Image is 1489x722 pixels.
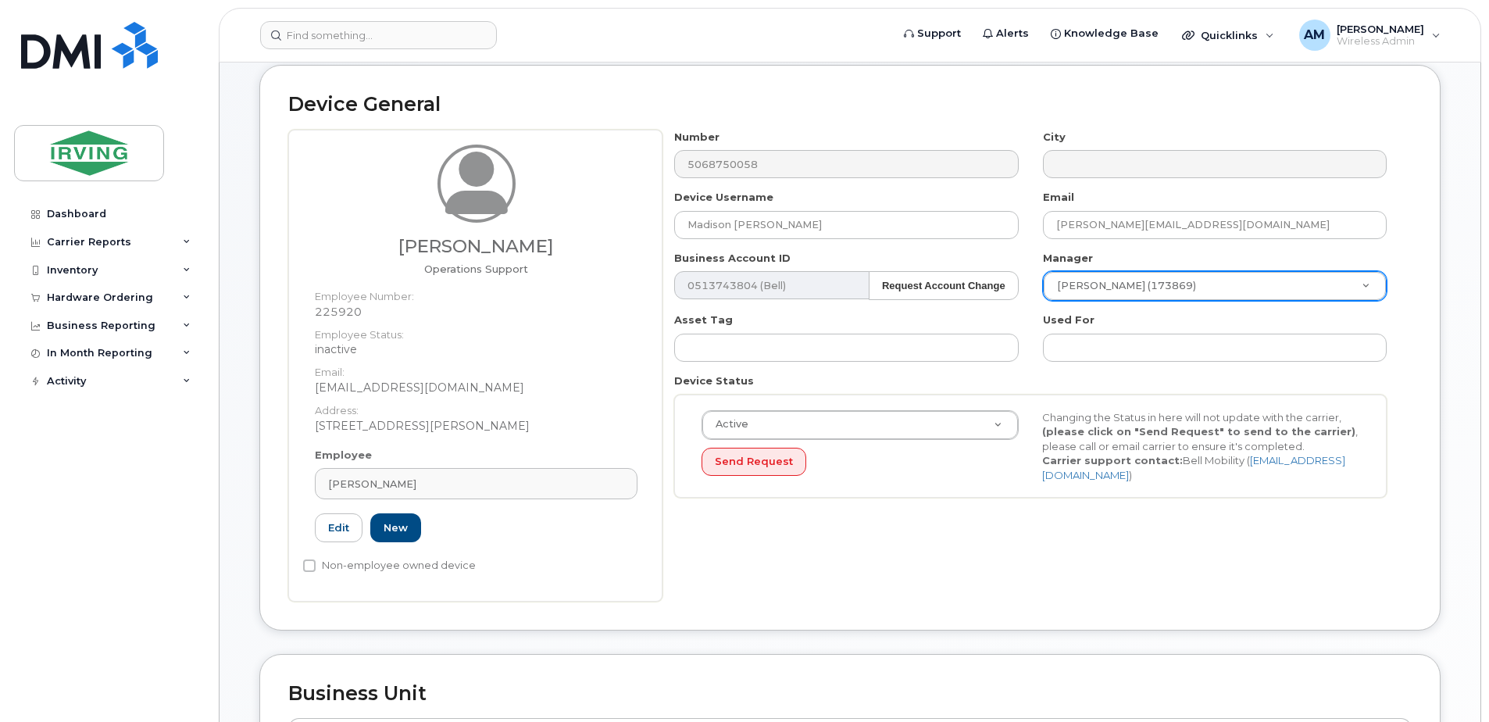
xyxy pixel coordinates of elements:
span: Support [917,26,961,41]
h2: Business Unit [288,683,1412,705]
dd: [STREET_ADDRESS][PERSON_NAME] [315,418,637,434]
input: Find something... [260,21,497,49]
a: Edit [315,513,362,542]
div: Changing the Status in here will not update with the carrier, , please call or email carrier to e... [1030,410,1371,483]
a: Knowledge Base [1040,18,1169,49]
dt: Address: [315,395,637,418]
span: [PERSON_NAME] [328,477,416,491]
h3: [PERSON_NAME] [315,237,637,256]
button: Request Account Change [869,271,1019,300]
span: [PERSON_NAME] (173869) [1048,279,1196,293]
a: [EMAIL_ADDRESS][DOMAIN_NAME] [1042,454,1345,481]
label: Device Status [674,374,754,388]
dd: 225920 [315,304,637,320]
dt: Email: [315,357,637,380]
dt: Employee Number: [315,281,637,304]
span: Job title [424,263,528,275]
span: Active [706,417,748,431]
a: New [370,513,421,542]
label: Email [1043,190,1074,205]
h2: Device General [288,94,1412,116]
span: Alerts [996,26,1029,41]
label: Asset Tag [674,313,733,327]
label: Number [674,130,720,145]
div: Quicklinks [1171,20,1285,51]
div: Alyssa MacPherson [1288,20,1452,51]
span: [PERSON_NAME] [1337,23,1424,35]
label: Manager [1043,251,1093,266]
label: Non-employee owned device [303,556,476,575]
strong: Carrier support contact: [1042,454,1183,466]
a: Active [702,411,1018,439]
a: Support [893,18,972,49]
strong: (please click on "Send Request" to send to the carrier) [1042,425,1355,438]
span: AM [1304,26,1325,45]
strong: Request Account Change [882,280,1005,291]
a: [PERSON_NAME] [315,468,637,499]
dd: [EMAIL_ADDRESS][DOMAIN_NAME] [315,380,637,395]
span: Quicklinks [1201,29,1258,41]
label: Business Account ID [674,251,791,266]
label: Used For [1043,313,1094,327]
span: Knowledge Base [1064,26,1159,41]
label: Employee [315,448,372,463]
a: Alerts [972,18,1040,49]
a: [PERSON_NAME] (173869) [1044,272,1386,300]
dt: Employee Status: [315,320,637,342]
button: Send Request [702,448,806,477]
label: City [1043,130,1066,145]
dd: inactive [315,341,637,357]
span: Wireless Admin [1337,35,1424,48]
label: Device Username [674,190,773,205]
input: Non-employee owned device [303,559,316,572]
